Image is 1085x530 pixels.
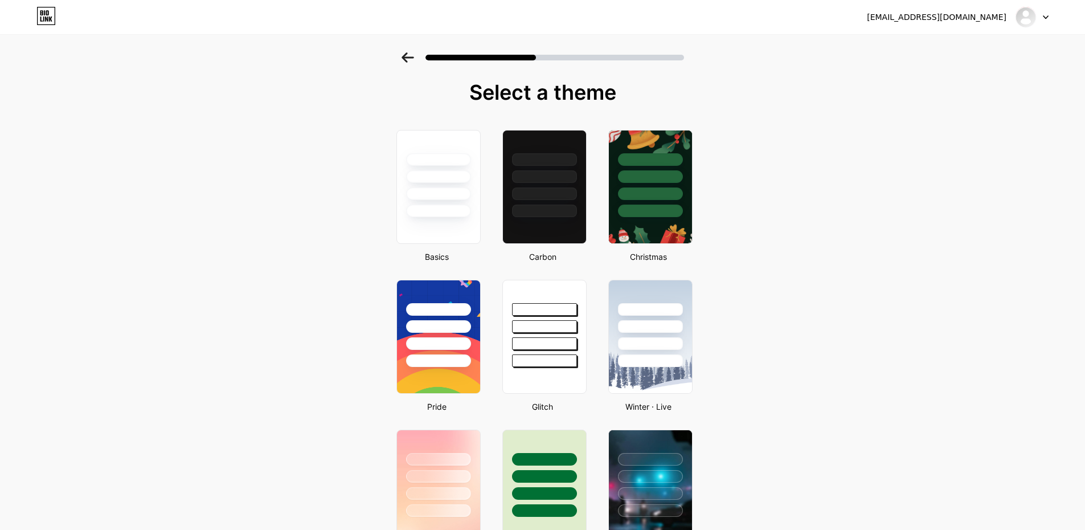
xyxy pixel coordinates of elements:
div: Select a theme [392,81,694,104]
img: Marketing Zara [1015,6,1037,28]
div: Basics [393,251,481,263]
div: Winter · Live [605,401,693,413]
div: Pride [393,401,481,413]
div: Carbon [499,251,587,263]
div: Christmas [605,251,693,263]
div: [EMAIL_ADDRESS][DOMAIN_NAME] [867,11,1006,23]
div: Glitch [499,401,587,413]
